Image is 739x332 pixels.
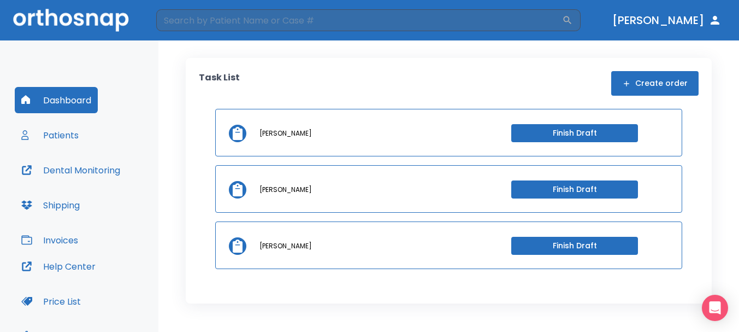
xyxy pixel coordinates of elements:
[259,129,312,138] p: [PERSON_NAME]
[15,288,87,314] button: Price List
[15,157,127,183] button: Dental Monitoring
[259,185,312,195] p: [PERSON_NAME]
[511,180,638,199] button: Finish Draft
[511,237,638,255] button: Finish Draft
[156,9,562,31] input: Search by Patient Name or Case #
[702,295,728,321] div: Open Intercom Messenger
[15,192,86,218] button: Shipping
[259,241,312,251] p: [PERSON_NAME]
[511,124,638,142] button: Finish Draft
[199,71,240,96] p: Task List
[15,87,98,113] button: Dashboard
[15,227,85,253] button: Invoices
[13,9,129,31] img: Orthosnap
[611,71,699,96] button: Create order
[15,122,85,148] button: Patients
[608,10,726,30] button: [PERSON_NAME]
[15,253,102,279] button: Help Center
